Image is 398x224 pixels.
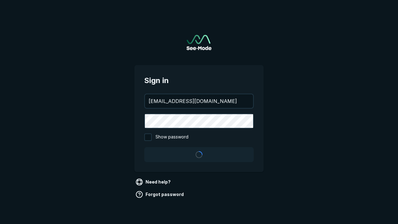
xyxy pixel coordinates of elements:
a: Forgot password [134,189,186,199]
input: your@email.com [145,94,253,108]
a: Need help? [134,177,173,187]
span: Sign in [144,75,254,86]
img: See-Mode Logo [187,35,211,50]
span: Show password [155,133,188,141]
a: Go to sign in [187,35,211,50]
